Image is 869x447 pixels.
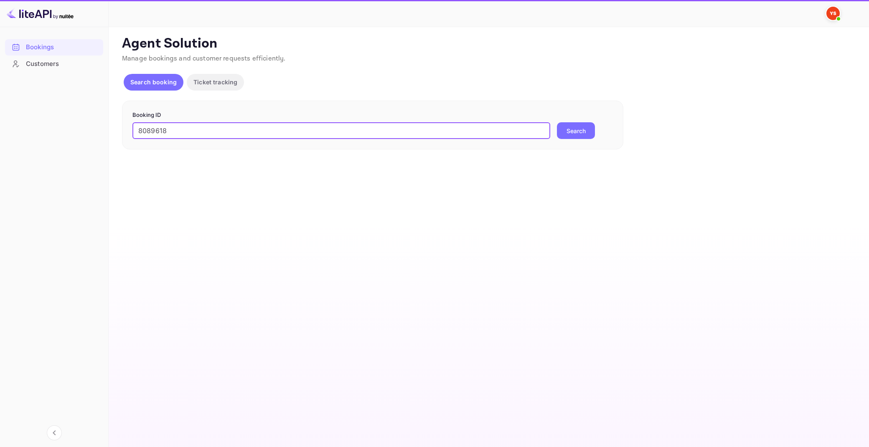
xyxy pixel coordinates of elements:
span: Manage bookings and customer requests efficiently. [122,54,286,63]
a: Bookings [5,39,103,55]
p: Ticket tracking [193,78,237,86]
div: Bookings [5,39,103,56]
img: LiteAPI logo [7,7,74,20]
input: Enter Booking ID (e.g., 63782194) [132,122,550,139]
button: Search [557,122,595,139]
p: Agent Solution [122,35,854,52]
p: Booking ID [132,111,613,119]
div: Customers [26,59,99,69]
div: Customers [5,56,103,72]
p: Search booking [130,78,177,86]
button: Collapse navigation [47,425,62,440]
a: Customers [5,56,103,71]
img: Yandex Support [826,7,840,20]
div: Bookings [26,43,99,52]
